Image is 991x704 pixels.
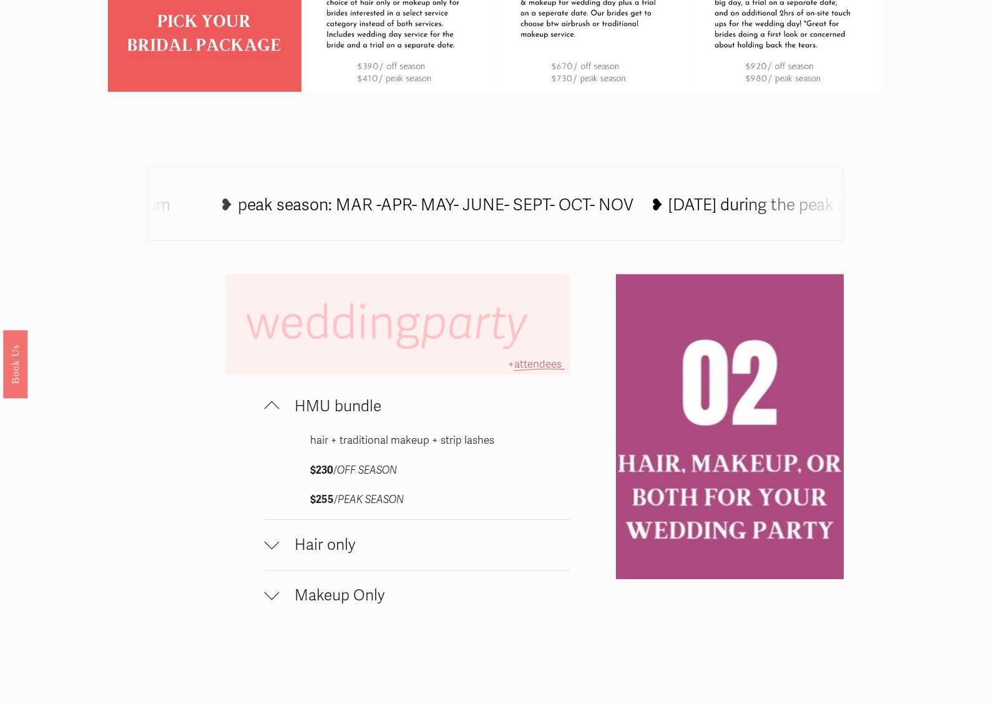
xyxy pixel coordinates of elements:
div: HMU bundle [265,431,570,519]
strong: $230 [310,464,333,477]
button: Makeup Only [265,570,570,620]
em: PEAK SEASON [338,493,404,506]
strong: $255 [310,493,334,506]
span: Hair only [280,535,570,554]
span: attendees [514,358,562,371]
p: hair + traditional makeup + strip lashes [310,431,524,451]
p: / [310,461,524,481]
button: Hair only [265,520,570,570]
tspan: ❥ peak season: MAR -APR- MAY- JUNE- SEPT- OCT- NOV [220,195,633,215]
span: HMU bundle [280,397,570,416]
p: / [310,491,524,510]
button: HMU bundle [265,381,570,431]
a: Book Us [3,330,27,398]
em: party [421,295,527,351]
span: wedding [246,295,538,352]
span: + [508,358,514,371]
span: Makeup Only [280,586,570,605]
em: OFF SEASON [337,464,397,477]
